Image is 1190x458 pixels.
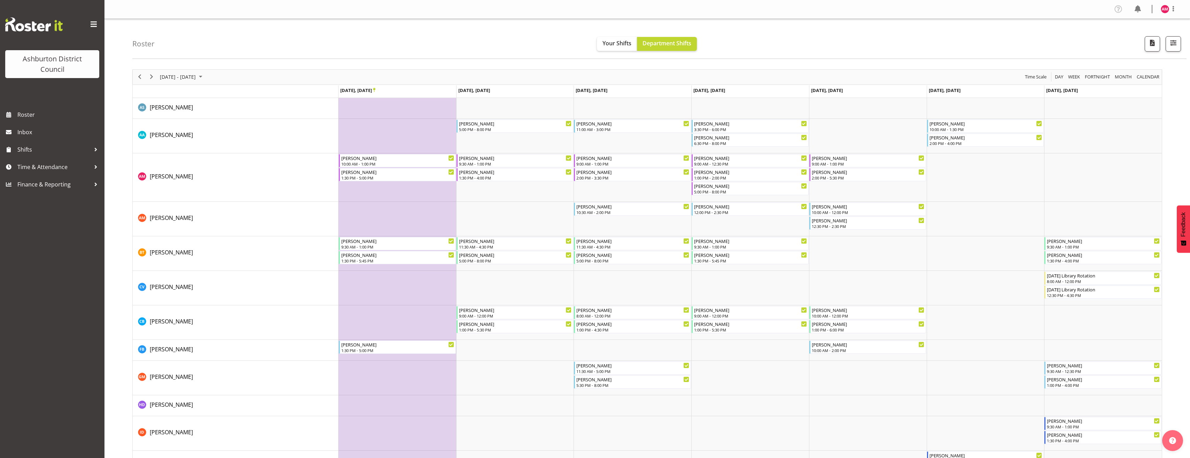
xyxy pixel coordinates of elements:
span: [DATE], [DATE] [340,87,375,93]
div: Ben Tomassetti"s event - Ben Tomassetti Begin From Wednesday, September 24, 2025 at 11:30:00 AM G... [574,237,691,250]
div: 11:30 AM - 4:30 PM [576,244,689,250]
div: [PERSON_NAME] [341,168,454,175]
span: [DATE], [DATE] [458,87,490,93]
div: 1:30 PM - 5:00 PM [341,348,454,353]
div: Amanda Ackroyd"s event - Amanda Ackroyd Begin From Tuesday, September 23, 2025 at 5:00:00 PM GMT+... [457,120,574,133]
h4: Roster [132,40,155,48]
div: [PERSON_NAME] [1047,251,1160,258]
div: Carla Verberne"s event - Sunday Library Rotation Begin From Sunday, September 28, 2025 at 12:30:0... [1044,285,1161,299]
div: 9:30 AM - 1:00 PM [1047,244,1160,250]
div: [PERSON_NAME] [812,217,925,224]
span: Finance & Reporting [17,179,91,190]
span: [PERSON_NAME] [150,131,193,139]
div: 8:00 AM - 12:00 PM [1047,278,1160,284]
div: 9:30 AM - 1:00 PM [1047,424,1160,429]
a: [PERSON_NAME] [150,103,193,112]
div: 1:00 PM - 4:30 PM [576,327,689,333]
span: Week [1067,72,1081,81]
div: 1:00 PM - 2:00 PM [694,175,807,181]
button: Next [147,72,156,81]
div: Anna Mattson"s event - Anna Mattson Begin From Thursday, September 25, 2025 at 5:00:00 PM GMT+12:... [692,182,809,195]
div: [PERSON_NAME] [694,203,807,210]
div: [PERSON_NAME] [576,237,689,244]
div: [PERSON_NAME] [576,362,689,369]
div: [PERSON_NAME] [694,168,807,175]
div: [PERSON_NAME] [576,168,689,175]
div: [PERSON_NAME] [1047,376,1160,383]
div: [PERSON_NAME] [812,341,925,348]
a: [PERSON_NAME] [150,345,193,353]
div: [PERSON_NAME] [459,251,572,258]
div: [PERSON_NAME] [694,251,807,258]
div: 1:00 PM - 6:00 PM [812,327,925,333]
div: Isaac Dunne"s event - Isaac Dunne Begin From Sunday, September 28, 2025 at 9:30:00 AM GMT+13:00 E... [1044,417,1161,430]
span: calendar [1136,72,1160,81]
button: Timeline Month [1114,72,1133,81]
div: 11:30 AM - 5:00 PM [576,368,689,374]
div: Ben Tomassetti"s event - Ben Tomassetti Begin From Sunday, September 28, 2025 at 9:30:00 AM GMT+1... [1044,237,1161,250]
div: Anna Mattson"s event - Anna Mattson Begin From Friday, September 26, 2025 at 2:00:00 PM GMT+12:00... [809,168,926,181]
div: 11:30 AM - 4:30 PM [459,244,572,250]
div: 9:30 AM - 1:00 PM [459,161,572,167]
div: [PERSON_NAME] [812,306,925,313]
div: 10:00 AM - 12:00 PM [812,209,925,215]
div: [PERSON_NAME] [694,182,807,189]
div: Anthea Moore"s event - Anthea Moore Begin From Thursday, September 25, 2025 at 12:00:00 PM GMT+12... [692,203,809,216]
div: Gabriela Marilla"s event - Gabriela Marilla Begin From Sunday, September 28, 2025 at 9:30:00 AM G... [1044,361,1161,375]
div: 1:30 PM - 5:00 PM [341,175,454,181]
div: Gabriela Marilla"s event - Gabriela Marilla Begin From Sunday, September 28, 2025 at 1:00:00 PM G... [1044,375,1161,389]
div: 1:00 PM - 5:30 PM [459,327,572,333]
div: [PERSON_NAME] [812,203,925,210]
div: 5:00 PM - 8:00 PM [694,189,807,194]
div: [DATE] Library Rotation [1047,272,1160,279]
img: Rosterit website logo [5,17,63,31]
span: [DATE] - [DATE] [159,72,196,81]
div: [PERSON_NAME] [459,154,572,161]
div: Amanda Ackroyd"s event - Amanda Ackroyd Begin From Wednesday, September 24, 2025 at 11:00:00 AM G... [574,120,691,133]
div: 9:30 AM - 1:00 PM [694,244,807,250]
div: 9:00 AM - 12:30 PM [694,161,807,167]
div: [PERSON_NAME] [576,203,689,210]
div: Celeste Bennett"s event - Celeste Bennett Begin From Wednesday, September 24, 2025 at 1:00:00 PM ... [574,320,691,333]
div: [PERSON_NAME] [459,320,572,327]
div: [PERSON_NAME] [576,120,689,127]
div: Anthea Moore"s event - Anthea Moore Begin From Wednesday, September 24, 2025 at 10:30:00 AM GMT+1... [574,203,691,216]
div: Carla Verberne"s event - Sunday Library Rotation Begin From Sunday, September 28, 2025 at 8:00:00... [1044,272,1161,285]
a: [PERSON_NAME] [150,373,193,381]
span: Inbox [17,127,101,137]
div: Celeste Bennett"s event - Celeste Bennett Begin From Tuesday, September 23, 2025 at 1:00:00 PM GM... [457,320,574,333]
td: Isaac Dunne resource [133,416,339,451]
div: 10:00 AM - 2:00 PM [812,348,925,353]
a: [PERSON_NAME] [150,428,193,436]
span: [PERSON_NAME] [150,214,193,222]
span: [DATE], [DATE] [1046,87,1078,93]
span: Time Scale [1024,72,1047,81]
button: Previous [135,72,145,81]
div: Celeste Bennett"s event - Celeste Bennett Begin From Thursday, September 25, 2025 at 1:00:00 PM G... [692,320,809,333]
td: Gabriela Marilla resource [133,361,339,395]
div: [PERSON_NAME] [694,134,807,141]
a: [PERSON_NAME] [150,400,193,409]
span: Your Shifts [602,39,631,47]
div: 10:00 AM - 12:00 PM [812,313,925,319]
div: 9:30 AM - 12:30 PM [1047,368,1160,374]
button: Timeline Week [1067,72,1081,81]
div: [PERSON_NAME] [930,120,1042,127]
div: 10:00 AM - 1:30 PM [930,127,1042,132]
div: Gabriela Marilla"s event - Gabriella Marilla Begin From Wednesday, September 24, 2025 at 11:30:00... [574,361,691,375]
div: 1:30 PM - 5:45 PM [694,258,807,264]
div: [PERSON_NAME] [576,320,689,327]
div: 2:00 PM - 3:30 PM [576,175,689,181]
div: [PERSON_NAME] [812,168,925,175]
div: 9:00 AM - 1:00 PM [576,161,689,167]
div: 9:00 AM - 12:00 PM [694,313,807,319]
div: Amanda Ackroyd"s event - Amanda Ackroyd Begin From Saturday, September 27, 2025 at 10:00:00 AM GM... [927,120,1044,133]
div: 6:30 PM - 8:00 PM [694,140,807,146]
div: [PERSON_NAME] [1047,431,1160,438]
span: Roster [17,109,101,120]
span: Feedback [1180,212,1187,237]
div: 5:00 PM - 8:00 PM [459,127,572,132]
td: Abbie Shirley resource [133,98,339,119]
